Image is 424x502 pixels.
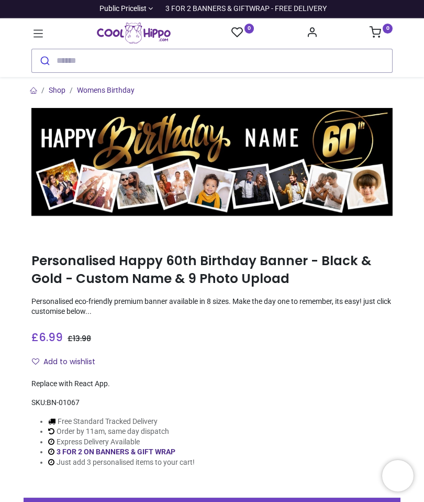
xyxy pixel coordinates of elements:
[31,353,104,371] button: Add to wishlistAdd to wishlist
[48,427,195,437] li: Order by 11am, same day dispatch
[39,330,63,345] span: 6.99
[77,86,135,94] a: Womens Birthday
[99,4,147,14] span: Public Pricelist
[31,252,393,288] h1: Personalised Happy 60th Birthday Banner - Black & Gold - Custom Name & 9 Photo Upload
[57,448,175,456] a: 3 FOR 2 ON BANNERS & GIFT WRAP
[97,23,171,43] img: Cool Hippo
[31,108,393,216] img: Personalised Happy 60th Birthday Banner - Black & Gold - Custom Name & 9 Photo Upload
[97,4,153,14] a: Public Pricelist
[48,417,195,427] li: Free Standard Tracked Delivery
[32,358,39,365] i: Add to wishlist
[31,398,393,408] div: SKU:
[73,333,91,344] span: 13.98
[32,49,57,72] button: Submit
[47,398,80,407] span: BN-01067
[31,297,393,317] p: Personalised eco-friendly premium banner available in 8 sizes. Make the day one to remember, its ...
[31,330,63,345] span: £
[244,24,254,34] sup: 0
[68,333,91,344] span: £
[231,26,254,39] a: 0
[382,460,414,492] iframe: Brevo live chat
[97,23,171,43] a: Logo of Cool Hippo
[383,24,393,34] sup: 0
[31,379,393,389] div: Replace with React App.
[370,29,393,38] a: 0
[165,4,327,14] div: 3 FOR 2 BANNERS & GIFTWRAP - FREE DELIVERY
[48,437,195,448] li: Express Delivery Available
[306,29,318,38] a: Account Info
[49,86,65,94] a: Shop
[48,457,195,468] li: Just add 3 personalised items to your cart!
